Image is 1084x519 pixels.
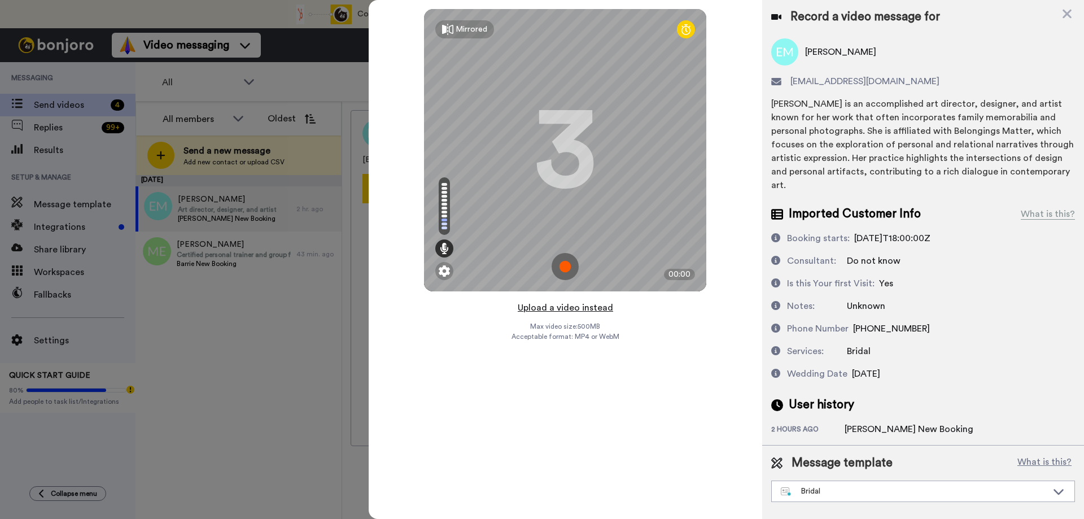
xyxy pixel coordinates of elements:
[789,206,921,223] span: Imported Customer Info
[853,324,930,333] span: [PHONE_NUMBER]
[787,367,847,381] div: Wedding Date
[787,299,815,313] div: Notes:
[787,322,849,335] div: Phone Number
[852,369,880,378] span: [DATE]
[787,277,875,290] div: Is this Your first Visit:
[552,253,579,280] img: ic_record_start.svg
[787,232,850,245] div: Booking starts:
[789,396,854,413] span: User history
[512,332,619,341] span: Acceptable format: MP4 or WebM
[792,455,893,472] span: Message template
[781,487,792,496] img: nextgen-template.svg
[530,322,600,331] span: Max video size: 500 MB
[771,97,1075,192] div: [PERSON_NAME] is an accomplished art director, designer, and artist known for her work that often...
[514,300,617,315] button: Upload a video instead
[847,256,901,265] span: Do not know
[664,269,695,280] div: 00:00
[1021,207,1075,221] div: What is this?
[439,265,450,277] img: ic_gear.svg
[787,254,836,268] div: Consultant:
[845,422,973,436] div: [PERSON_NAME] New Booking
[1014,455,1075,472] button: What is this?
[781,486,1047,497] div: Bridal
[847,347,871,356] span: Bridal
[787,344,824,358] div: Services:
[534,108,596,193] div: 3
[854,234,930,243] span: [DATE]T18:00:00Z
[847,302,885,311] span: Unknown
[771,425,845,436] div: 2 hours ago
[879,279,893,288] span: Yes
